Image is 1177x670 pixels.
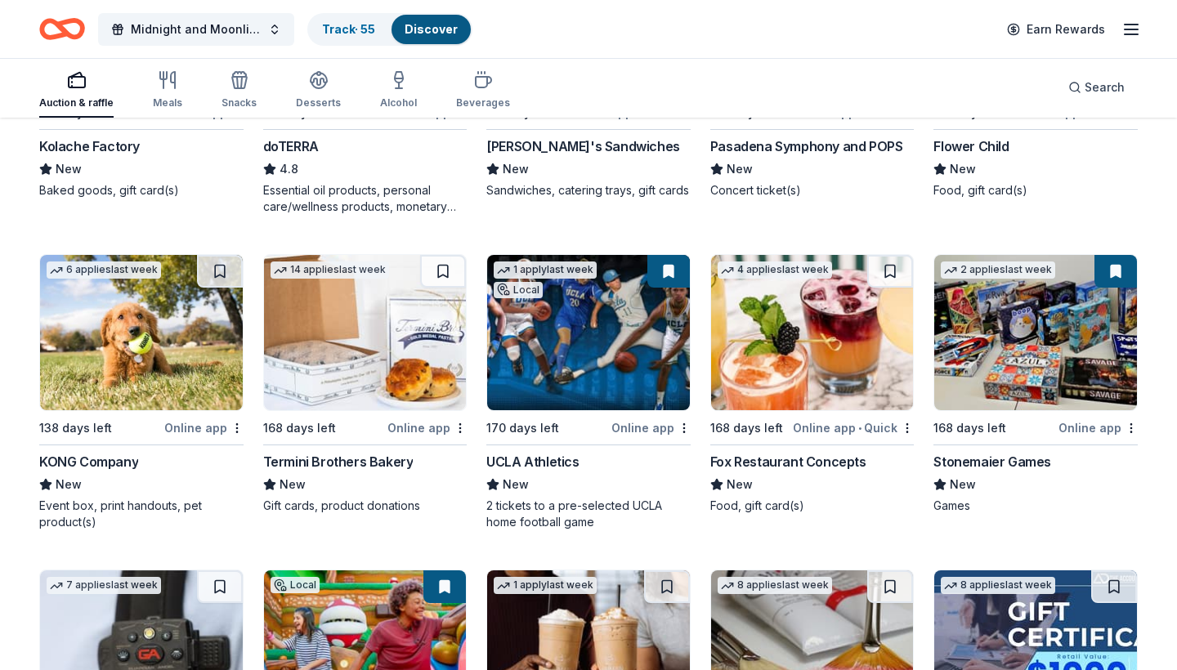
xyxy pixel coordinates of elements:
[635,106,638,119] span: •
[486,182,691,199] div: Sandwiches, catering trays, gift cards
[727,159,753,179] span: New
[263,452,414,471] div: Termini Brothers Bakery
[280,475,306,494] span: New
[933,452,1051,471] div: Stonemaier Games
[494,282,543,298] div: Local
[263,136,319,156] div: doTERRA
[486,452,579,471] div: UCLA Athletics
[793,418,914,438] div: Online app Quick
[280,159,298,179] span: 4.8
[934,255,1137,410] img: Image for Stonemaier Games
[40,255,243,410] img: Image for KONG Company
[1082,106,1085,119] span: •
[503,159,529,179] span: New
[307,13,472,46] button: Track· 55Discover
[98,13,294,46] button: Midnight and Moonlight
[456,96,510,109] div: Beverages
[39,418,112,438] div: 138 days left
[1058,418,1138,438] div: Online app
[47,261,161,279] div: 6 applies last week
[710,182,915,199] div: Concert ticket(s)
[718,577,832,594] div: 8 applies last week
[727,475,753,494] span: New
[153,96,182,109] div: Meals
[39,10,85,48] a: Home
[153,64,182,118] button: Meals
[718,261,832,279] div: 4 applies last week
[950,475,976,494] span: New
[933,498,1138,514] div: Games
[39,498,244,530] div: Event box, print handouts, pet product(s)
[933,136,1009,156] div: Flower Child
[131,20,262,39] span: Midnight and Moonlight
[710,452,866,471] div: Fox Restaurant Concepts
[486,498,691,530] div: 2 tickets to a pre-selected UCLA home football game
[39,136,140,156] div: Kolache Factory
[941,261,1055,279] div: 2 applies last week
[710,498,915,514] div: Food, gift card(s)
[858,422,861,435] span: •
[380,96,417,109] div: Alcohol
[711,255,914,410] img: Image for Fox Restaurant Concepts
[494,577,597,594] div: 1 apply last week
[387,418,467,438] div: Online app
[322,22,375,36] a: Track· 55
[39,182,244,199] div: Baked goods, gift card(s)
[39,96,114,109] div: Auction & raffle
[611,418,691,438] div: Online app
[222,64,257,118] button: Snacks
[1055,71,1138,104] button: Search
[933,418,1006,438] div: 168 days left
[486,136,680,156] div: [PERSON_NAME]'s Sandwiches
[222,96,257,109] div: Snacks
[263,254,468,514] a: Image for Termini Brothers Bakery14 applieslast week168 days leftOnline appTermini Brothers Baker...
[710,254,915,514] a: Image for Fox Restaurant Concepts4 applieslast week168 days leftOnline app•QuickFox Restaurant Co...
[47,577,161,594] div: 7 applies last week
[263,498,468,514] div: Gift cards, product donations
[164,418,244,438] div: Online app
[486,418,559,438] div: 170 days left
[296,96,341,109] div: Desserts
[486,254,691,530] a: Image for UCLA Athletics1 applylast weekLocal170 days leftOnline appUCLA AthleticsNew2 tickets to...
[710,136,903,156] div: Pasadena Symphony and POPS
[271,577,320,593] div: Local
[494,261,597,279] div: 1 apply last week
[264,255,467,410] img: Image for Termini Brothers Bakery
[933,182,1138,199] div: Food, gift card(s)
[56,159,82,179] span: New
[380,64,417,118] button: Alcohol
[487,255,690,410] img: Image for UCLA Athletics
[503,475,529,494] span: New
[997,15,1115,44] a: Earn Rewards
[56,475,82,494] span: New
[710,418,783,438] div: 168 days left
[941,577,1055,594] div: 8 applies last week
[456,64,510,118] button: Beverages
[950,159,976,179] span: New
[271,261,389,279] div: 14 applies last week
[933,254,1138,514] a: Image for Stonemaier Games2 applieslast week168 days leftOnline appStonemaier GamesNewGames
[39,64,114,118] button: Auction & raffle
[263,182,468,215] div: Essential oil products, personal care/wellness products, monetary donations
[39,452,138,471] div: KONG Company
[296,64,341,118] button: Desserts
[858,106,861,119] span: •
[405,22,458,36] a: Discover
[39,254,244,530] a: Image for KONG Company6 applieslast week138 days leftOnline appKONG CompanyNewEvent box, print ha...
[1085,78,1125,97] span: Search
[263,418,336,438] div: 168 days left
